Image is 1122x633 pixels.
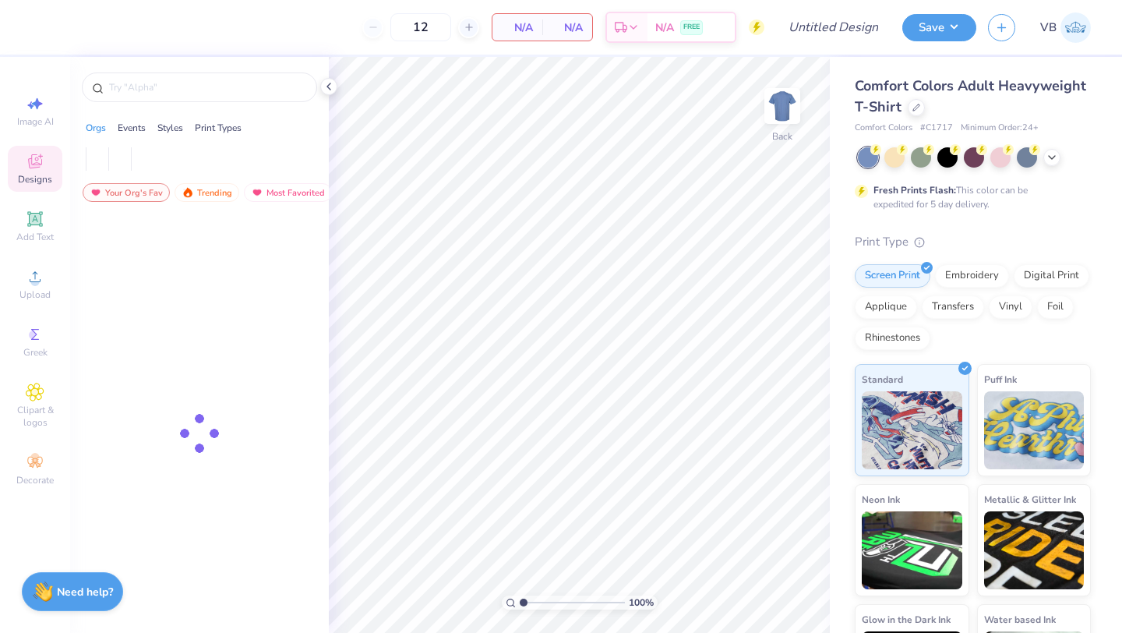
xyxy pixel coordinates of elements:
span: Glow in the Dark Ink [862,611,951,628]
div: Back [772,129,792,143]
span: VB [1040,19,1057,37]
span: Minimum Order: 24 + [961,122,1039,135]
div: Rhinestones [855,327,930,350]
div: Events [118,121,146,135]
span: Designs [18,173,52,186]
div: Styles [157,121,183,135]
div: Orgs [86,121,106,135]
img: Neon Ink [862,511,962,589]
span: N/A [655,19,674,36]
img: Puff Ink [984,391,1085,469]
span: Greek [23,346,48,359]
img: Metallic & Glitter Ink [984,511,1085,589]
img: most_fav.gif [90,187,102,198]
img: Victoria Barrett [1060,12,1091,43]
div: Your Org's Fav [83,183,170,202]
span: Comfort Colors Adult Heavyweight T-Shirt [855,76,1086,116]
img: trending.gif [182,187,194,198]
a: VB [1040,12,1091,43]
div: Digital Print [1014,264,1089,288]
strong: Fresh Prints Flash: [873,184,956,196]
span: FREE [683,22,700,33]
div: Trending [175,183,239,202]
div: Embroidery [935,264,1009,288]
span: Upload [19,288,51,301]
input: – – [390,13,451,41]
span: Neon Ink [862,491,900,507]
span: Add Text [16,231,54,243]
span: 100 % [629,596,654,610]
span: Metallic & Glitter Ink [984,491,1076,507]
div: This color can be expedited for 5 day delivery. [873,183,1065,211]
span: N/A [502,19,533,36]
img: most_fav.gif [251,187,263,198]
div: Print Types [195,121,242,135]
span: Image AI [17,115,54,128]
strong: Need help? [57,585,113,599]
span: N/A [552,19,583,36]
span: Standard [862,371,903,387]
div: Screen Print [855,264,930,288]
span: Puff Ink [984,371,1017,387]
span: # C1717 [920,122,953,135]
input: Untitled Design [776,12,891,43]
div: Most Favorited [244,183,332,202]
span: Comfort Colors [855,122,912,135]
div: Print Type [855,233,1091,251]
div: Transfers [922,295,984,319]
div: Vinyl [989,295,1032,319]
button: Save [902,14,976,41]
img: Standard [862,391,962,469]
span: Clipart & logos [8,404,62,429]
div: Foil [1037,295,1074,319]
img: Back [767,90,798,122]
input: Try "Alpha" [108,80,307,95]
span: Decorate [16,474,54,486]
span: Water based Ink [984,611,1056,628]
div: Applique [855,295,917,319]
